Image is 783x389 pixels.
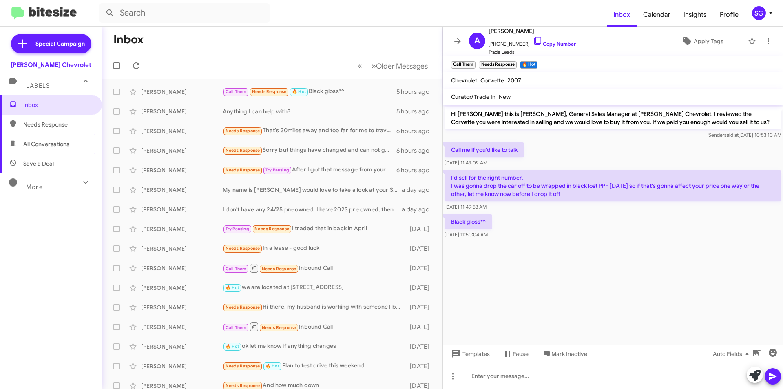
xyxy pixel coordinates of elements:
[226,226,249,231] span: Try Pausing
[443,347,496,361] button: Templates
[607,3,637,27] a: Inbox
[406,225,436,233] div: [DATE]
[376,62,428,71] span: Older Messages
[141,127,223,135] div: [PERSON_NAME]
[23,160,54,168] span: Save a Deal
[226,246,260,251] span: Needs Response
[445,204,487,210] span: [DATE] 11:49:53 AM
[480,77,504,84] span: Corvette
[752,6,766,20] div: SG
[11,61,91,69] div: [PERSON_NAME] Chevrolet
[637,3,677,27] a: Calendar
[479,61,516,69] small: Needs Response
[141,362,223,370] div: [PERSON_NAME]
[406,342,436,351] div: [DATE]
[706,347,759,361] button: Auto Fields
[252,89,287,94] span: Needs Response
[113,33,144,46] h1: Inbox
[26,183,43,191] span: More
[520,61,537,69] small: 🔥 Hot
[367,58,433,74] button: Next
[713,3,745,27] span: Profile
[223,322,406,332] div: Inbound Call
[226,167,260,173] span: Needs Response
[449,347,490,361] span: Templates
[141,323,223,331] div: [PERSON_NAME]
[226,383,260,388] span: Needs Response
[402,205,436,213] div: a day ago
[226,285,239,290] span: 🔥 Hot
[489,36,576,48] span: [PHONE_NUMBER]
[223,146,396,155] div: Sorry but things have changed and can not get new truck right now
[358,61,362,71] span: «
[292,89,306,94] span: 🔥 Hot
[141,284,223,292] div: [PERSON_NAME]
[141,225,223,233] div: [PERSON_NAME]
[11,34,91,53] a: Special Campaign
[23,140,69,148] span: All Conversations
[396,88,436,96] div: 5 hours ago
[445,160,487,166] span: [DATE] 11:49:09 AM
[26,82,50,89] span: Labels
[141,342,223,351] div: [PERSON_NAME]
[141,245,223,253] div: [PERSON_NAME]
[724,132,739,138] span: said at
[708,132,781,138] span: Sender [DATE] 10:53:10 AM
[551,347,587,361] span: Mark Inactive
[402,186,436,194] div: a day ago
[223,224,406,233] div: I traded that in back in April
[226,266,247,271] span: Call Them
[223,263,406,273] div: Inbound Call
[396,127,436,135] div: 6 hours ago
[406,303,436,311] div: [DATE]
[451,77,477,84] span: Chevrolet
[226,363,260,369] span: Needs Response
[223,244,406,253] div: In a lease - good luck
[223,107,396,116] div: Anything I can help with?
[474,34,480,47] span: A
[262,266,296,271] span: Needs Response
[445,142,524,157] p: Call me if you'd like to talk
[396,147,436,155] div: 6 hours ago
[445,107,781,129] p: Hi [PERSON_NAME] this is [PERSON_NAME], General Sales Manager at [PERSON_NAME] Chevrolet. I revie...
[660,34,744,49] button: Apply Tags
[489,48,576,56] span: Trade Leads
[265,363,279,369] span: 🔥 Hot
[141,186,223,194] div: [PERSON_NAME]
[226,325,247,330] span: Call Them
[535,347,594,361] button: Mark Inactive
[223,165,396,175] div: After I got that message from your dealership. I went else where as I wanted a 2026. And all tge ...
[406,284,436,292] div: [DATE]
[226,305,260,310] span: Needs Response
[265,167,289,173] span: Try Pausing
[451,93,495,100] span: Curator/Trade In
[223,126,396,136] div: That's 30miles away and too far for me to travel. Thank you for reaching out.
[223,186,402,194] div: My name is [PERSON_NAME] would love to take a look at your Silverado! When are you available to b...
[141,166,223,174] div: [PERSON_NAME]
[223,302,406,312] div: Hi there, my husband is working with someone I believe already
[35,40,85,48] span: Special Campaign
[445,170,781,201] p: I'd sell for the right number. I was gonna drop the car off to be wrapped in black lost PPF [DATE...
[223,361,406,371] div: Plan to test drive this weekend
[254,226,289,231] span: Needs Response
[226,128,260,133] span: Needs Response
[262,325,296,330] span: Needs Response
[23,101,93,109] span: Inbox
[223,87,396,96] div: Black gloss*^
[445,231,488,238] span: [DATE] 11:50:04 AM
[713,347,752,361] span: Auto Fields
[396,166,436,174] div: 6 hours ago
[372,61,376,71] span: »
[141,303,223,311] div: [PERSON_NAME]
[141,107,223,116] div: [PERSON_NAME]
[353,58,433,74] nav: Page navigation example
[677,3,713,27] a: Insights
[507,77,521,84] span: 2007
[353,58,367,74] button: Previous
[406,323,436,331] div: [DATE]
[23,120,93,129] span: Needs Response
[99,3,270,23] input: Search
